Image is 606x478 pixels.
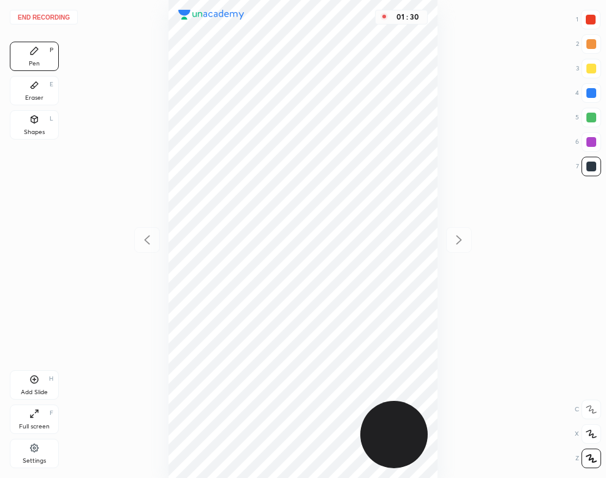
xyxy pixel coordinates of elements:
div: 7 [576,157,601,176]
div: H [49,376,53,382]
div: Eraser [25,95,44,101]
div: Shapes [24,129,45,135]
div: Pen [29,61,40,67]
div: P [50,47,53,53]
div: C [575,400,601,419]
div: 5 [575,108,601,127]
div: Add Slide [21,389,48,395]
img: logo.38c385cc.svg [178,10,244,20]
div: 01 : 30 [393,13,422,21]
div: 1 [576,10,600,29]
div: L [50,116,53,122]
div: Z [575,449,601,468]
div: 3 [576,59,601,78]
div: E [50,81,53,88]
div: 6 [575,132,601,152]
div: Full screen [19,424,50,430]
div: F [50,410,53,416]
div: Settings [23,458,46,464]
div: X [575,424,601,444]
div: 4 [575,83,601,103]
div: 2 [576,34,601,54]
button: End recording [10,10,78,24]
